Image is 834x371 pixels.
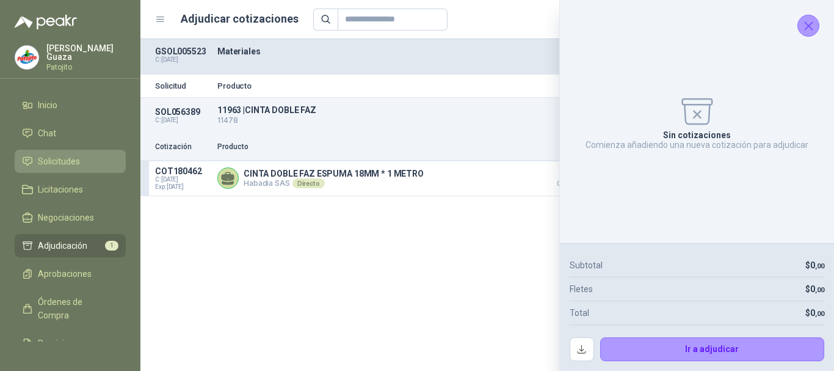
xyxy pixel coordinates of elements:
a: Chat [15,122,126,145]
p: C: [DATE] [155,117,210,124]
p: Materiales [217,46,644,56]
a: Licitaciones [15,178,126,201]
p: 11478 [217,115,644,127]
p: Habadia SAS [244,178,424,188]
h1: Adjudicar cotizaciones [181,10,299,28]
p: Producto [217,141,531,153]
span: Remisiones [38,337,83,350]
p: $ [805,306,824,320]
span: 0 [810,284,824,294]
p: Total [570,306,589,320]
span: Chat [38,127,56,140]
span: ,00 [815,286,824,294]
span: Negociaciones [38,211,94,224]
p: COT180462 [155,166,210,176]
span: 0 [810,260,824,270]
p: Cotización [155,141,210,153]
span: Órdenes de Compra [38,295,114,322]
p: $ [805,282,824,296]
div: Directo [292,178,325,188]
a: Inicio [15,94,126,117]
span: 1 [105,241,118,251]
p: Fletes [570,282,593,296]
p: C: [DATE] [155,56,210,64]
span: Crédito 60 días [538,181,600,187]
span: ,00 [815,262,824,270]
a: Negociaciones [15,206,126,229]
p: GSOL005523 [155,46,210,56]
p: $ [805,259,824,272]
p: 11963 | CINTA DOBLE FAZ [217,105,644,115]
span: Solicitudes [38,155,80,168]
p: Patojito [46,64,126,71]
span: Licitaciones [38,183,83,196]
p: Producto [217,82,644,90]
span: Aprobaciones [38,267,92,281]
p: Comienza añadiendo una nueva cotización para adjudicar [586,140,808,150]
span: Inicio [38,98,57,112]
a: Aprobaciones [15,262,126,285]
a: Órdenes de Compra [15,290,126,327]
p: CINTA DOBLE FAZ ESPUMA 18MM * 1 METRO [244,169,424,178]
span: C: [DATE] [155,176,210,183]
p: Solicitud [155,82,210,90]
a: Adjudicación1 [15,234,126,257]
p: Subtotal [570,259,603,272]
span: Exp: [DATE] [155,183,210,191]
img: Company Logo [15,46,38,69]
p: Precio [538,141,600,153]
button: Ir a adjudicar [600,337,825,362]
p: [PERSON_NAME] Guaza [46,44,126,61]
img: Logo peakr [15,15,77,29]
a: Remisiones [15,332,126,355]
span: ,00 [815,310,824,318]
p: $ 65.438 [538,166,600,187]
span: Adjudicación [38,239,87,252]
p: SOL056389 [155,107,210,117]
span: 0 [810,308,824,318]
a: Solicitudes [15,150,126,173]
p: Sin cotizaciones [663,130,731,140]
